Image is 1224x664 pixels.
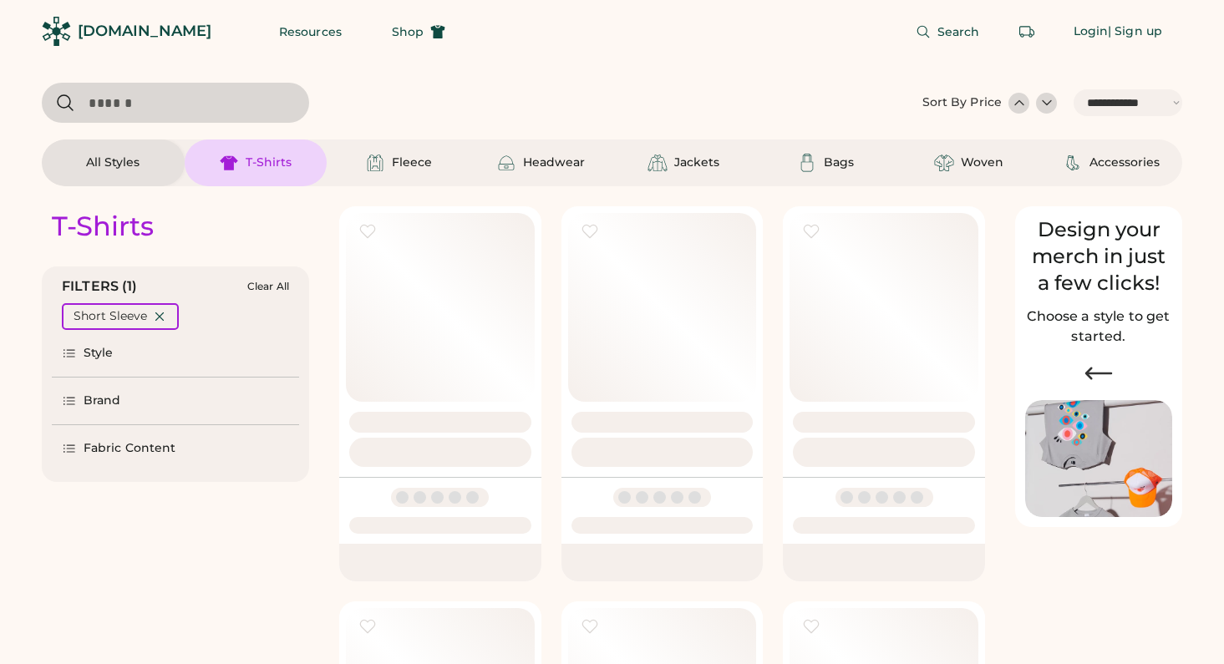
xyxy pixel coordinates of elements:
div: Login [1074,23,1109,40]
div: Clear All [247,281,289,292]
img: Fleece Icon [365,153,385,173]
div: Sort By Price [922,94,1002,111]
div: Accessories [1089,155,1160,171]
div: Jackets [674,155,719,171]
div: Short Sleeve [74,308,147,325]
img: Jackets Icon [648,153,668,173]
h2: Choose a style to get started. [1025,307,1172,347]
div: Fabric Content [84,440,175,457]
div: | Sign up [1108,23,1162,40]
div: Bags [824,155,854,171]
button: Resources [259,15,362,48]
div: Fleece [392,155,432,171]
div: [DOMAIN_NAME] [78,21,211,42]
img: Headwear Icon [496,153,516,173]
div: All Styles [86,155,140,171]
img: T-Shirts Icon [219,153,239,173]
div: T-Shirts [246,155,292,171]
div: Brand [84,393,121,409]
span: Search [937,26,980,38]
button: Shop [372,15,465,48]
img: Bags Icon [797,153,817,173]
div: T-Shirts [52,210,154,243]
div: Style [84,345,114,362]
button: Retrieve an order [1010,15,1044,48]
div: Headwear [523,155,585,171]
div: Woven [961,155,1003,171]
button: Search [896,15,1000,48]
img: Woven Icon [934,153,954,173]
img: Image of Lisa Congdon Eye Print on T-Shirt and Hat [1025,400,1172,518]
img: Accessories Icon [1063,153,1083,173]
span: Shop [392,26,424,38]
img: Rendered Logo - Screens [42,17,71,46]
div: Design your merch in just a few clicks! [1025,216,1172,297]
div: FILTERS (1) [62,276,138,297]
